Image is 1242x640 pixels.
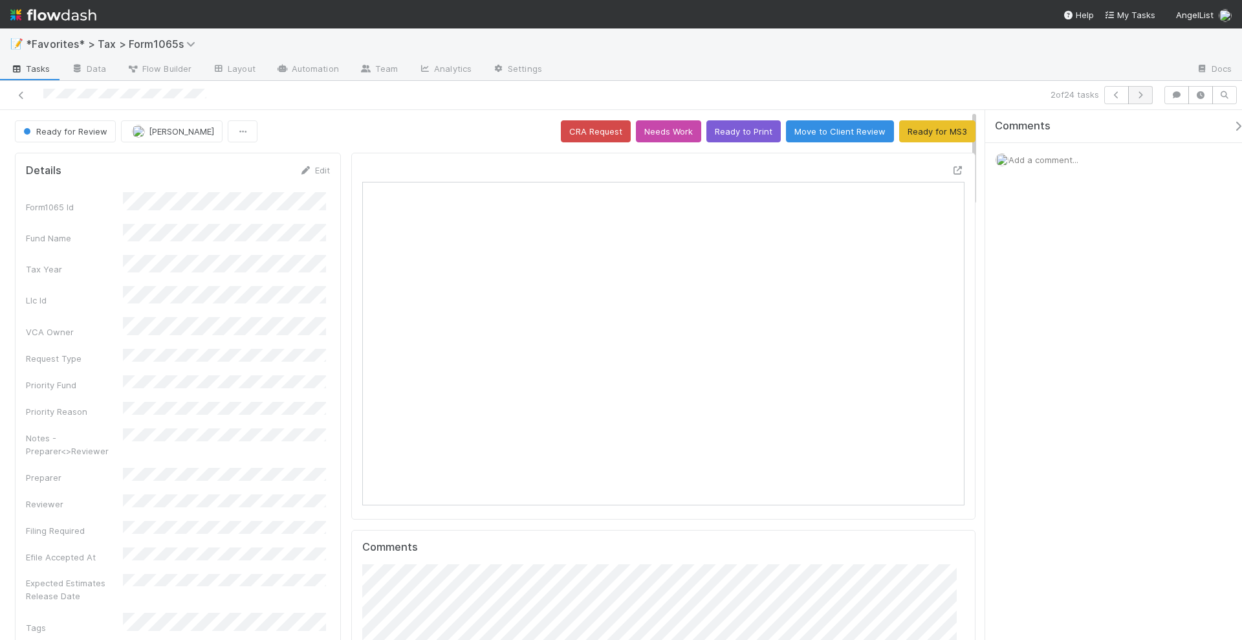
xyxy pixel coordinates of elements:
[61,60,116,80] a: Data
[121,120,223,142] button: [PERSON_NAME]
[26,471,123,484] div: Preparer
[706,120,781,142] button: Ready to Print
[10,62,50,75] span: Tasks
[26,405,123,418] div: Priority Reason
[26,326,123,338] div: VCA Owner
[408,60,482,80] a: Analytics
[1063,8,1094,21] div: Help
[362,541,964,554] h5: Comments
[1104,8,1155,21] a: My Tasks
[132,125,145,138] img: avatar_711f55b7-5a46-40da-996f-bc93b6b86381.png
[786,120,894,142] button: Move to Client Review
[1176,10,1214,20] span: AngelList
[26,201,123,214] div: Form1065 Id
[26,551,123,564] div: Efile Accepted At
[26,38,202,50] span: *Favorites* > Tax > Form1065s
[1104,10,1155,20] span: My Tasks
[995,120,1051,133] span: Comments
[26,352,123,365] div: Request Type
[10,4,96,26] img: logo-inverted-e16ddd16eac7371096b0.svg
[899,120,975,142] button: Ready for MS3
[1219,9,1232,22] img: avatar_711f55b7-5a46-40da-996f-bc93b6b86381.png
[21,126,107,137] span: Ready for Review
[996,153,1008,166] img: avatar_711f55b7-5a46-40da-996f-bc93b6b86381.png
[26,577,123,602] div: Expected Estimates Release Date
[202,60,266,80] a: Layout
[10,38,23,49] span: 📝
[127,62,191,75] span: Flow Builder
[26,263,123,276] div: Tax Year
[1186,60,1242,80] a: Docs
[26,294,123,307] div: Llc Id
[149,126,214,137] span: [PERSON_NAME]
[636,120,701,142] button: Needs Work
[26,164,61,177] h5: Details
[1051,88,1099,101] span: 2 of 24 tasks
[26,432,123,458] div: Notes - Preparer<>Reviewer
[349,60,408,80] a: Team
[26,232,123,245] div: Fund Name
[26,621,123,634] div: Tags
[15,120,116,142] button: Ready for Review
[26,498,123,511] div: Reviewer
[116,60,202,80] a: Flow Builder
[266,60,349,80] a: Automation
[1008,155,1078,165] span: Add a comment...
[561,120,631,142] button: CRA Request
[26,524,123,537] div: Filing Required
[26,379,123,392] div: Priority Fund
[300,165,330,175] a: Edit
[482,60,552,80] a: Settings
